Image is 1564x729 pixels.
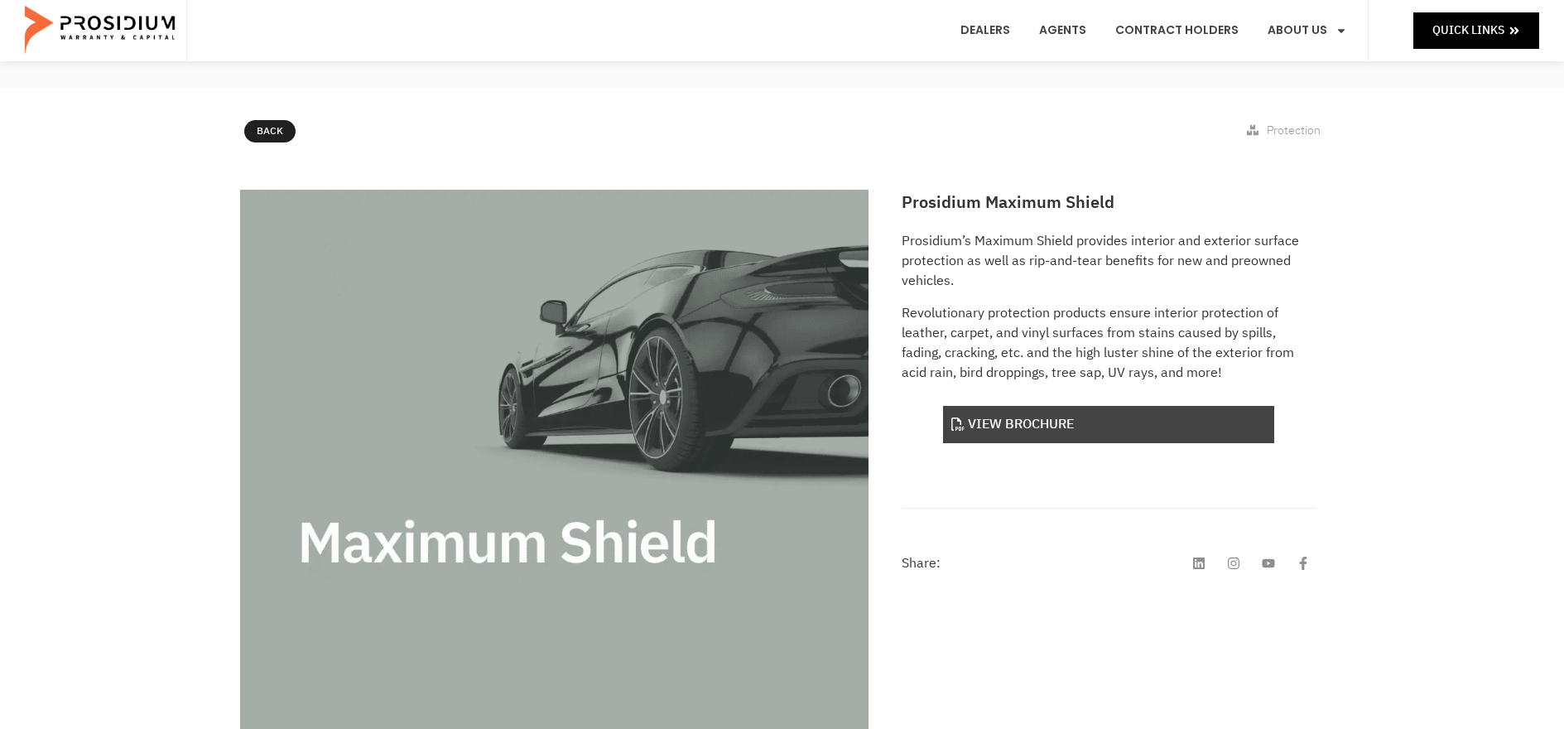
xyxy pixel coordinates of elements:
[902,231,1316,291] p: Prosidium’s Maximum Shield provides interior and exterior surface protection as well as rip-and-t...
[244,120,296,143] a: Back
[1432,20,1504,41] span: Quick Links
[1413,12,1539,48] a: Quick Links
[902,190,1316,215] h2: Prosidium Maximum Shield
[943,406,1274,443] a: View Brochure
[257,123,283,141] span: Back
[902,557,941,570] h4: Share:
[902,303,1316,383] p: Revolutionary protection products ensure interior protection of leather, carpet, and vinyl surfac...
[1267,122,1321,139] span: Protection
